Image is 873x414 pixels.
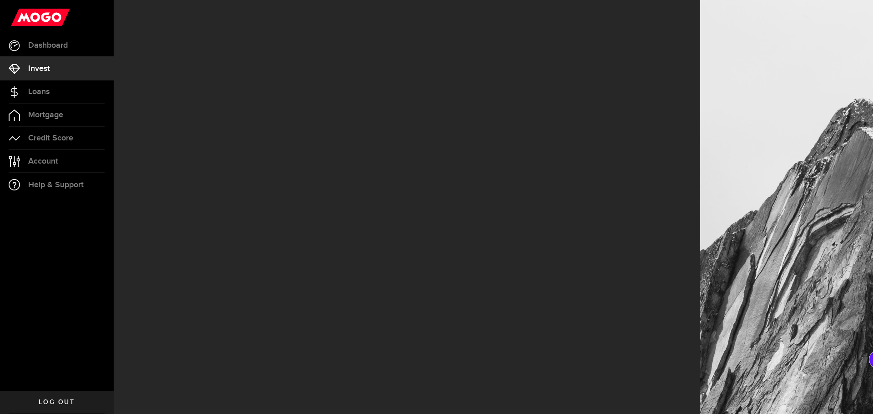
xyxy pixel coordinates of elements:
[28,88,50,96] span: Loans
[7,4,35,31] button: Open LiveChat chat widget
[28,134,73,142] span: Credit Score
[28,181,84,189] span: Help & Support
[28,65,50,73] span: Invest
[39,399,75,405] span: Log out
[28,111,63,119] span: Mortgage
[28,157,58,165] span: Account
[28,41,68,50] span: Dashboard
